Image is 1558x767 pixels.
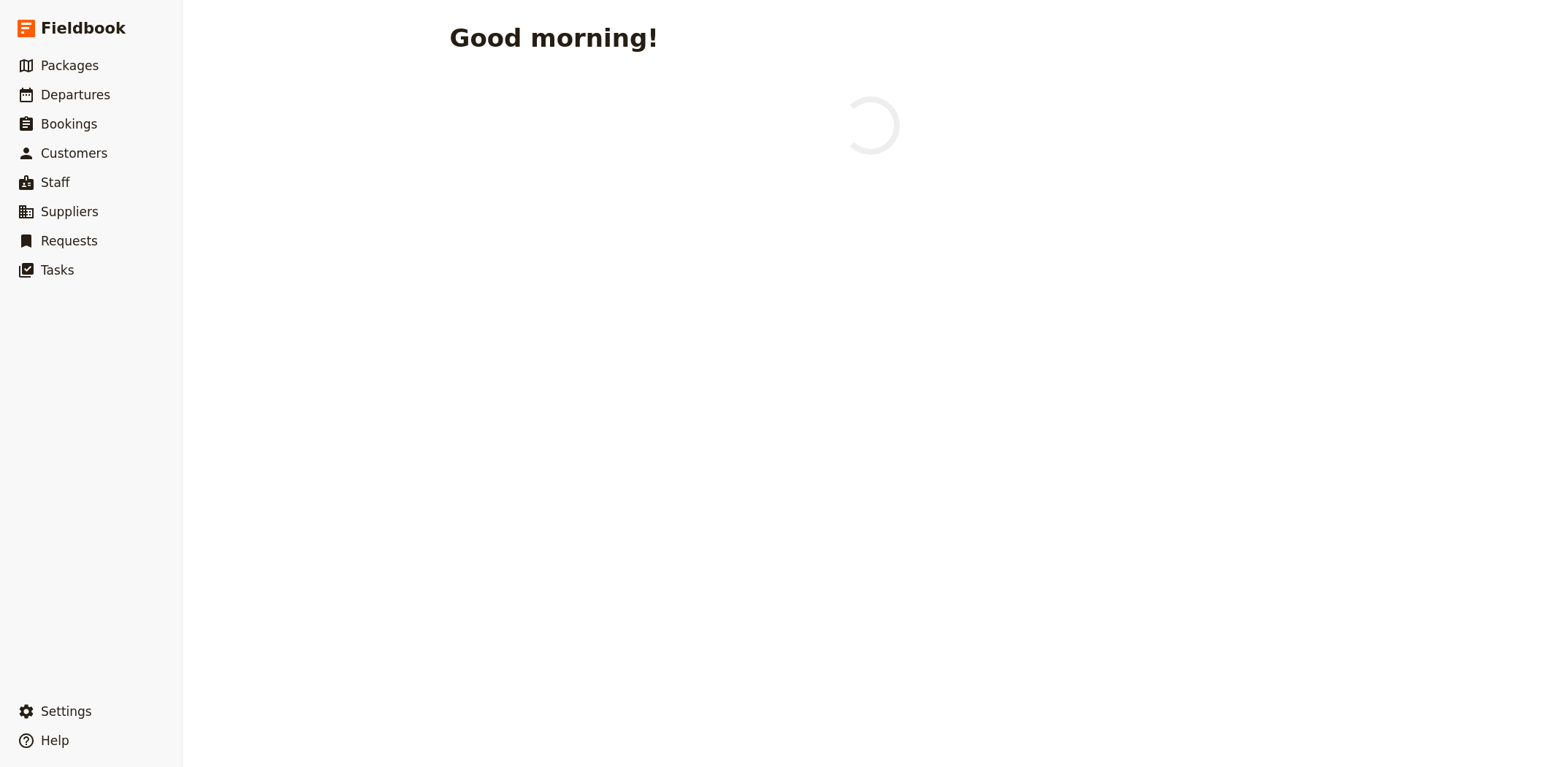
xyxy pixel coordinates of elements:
span: Packages [41,58,99,73]
span: Bookings [41,117,97,131]
span: Settings [41,704,92,719]
span: Departures [41,88,110,102]
span: Customers [41,146,107,161]
span: Fieldbook [41,18,126,39]
h1: Good morning! [450,23,659,53]
span: Tasks [41,263,75,278]
span: Help [41,733,69,748]
span: Staff [41,175,70,190]
span: Suppliers [41,205,99,219]
span: Requests [41,234,98,248]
